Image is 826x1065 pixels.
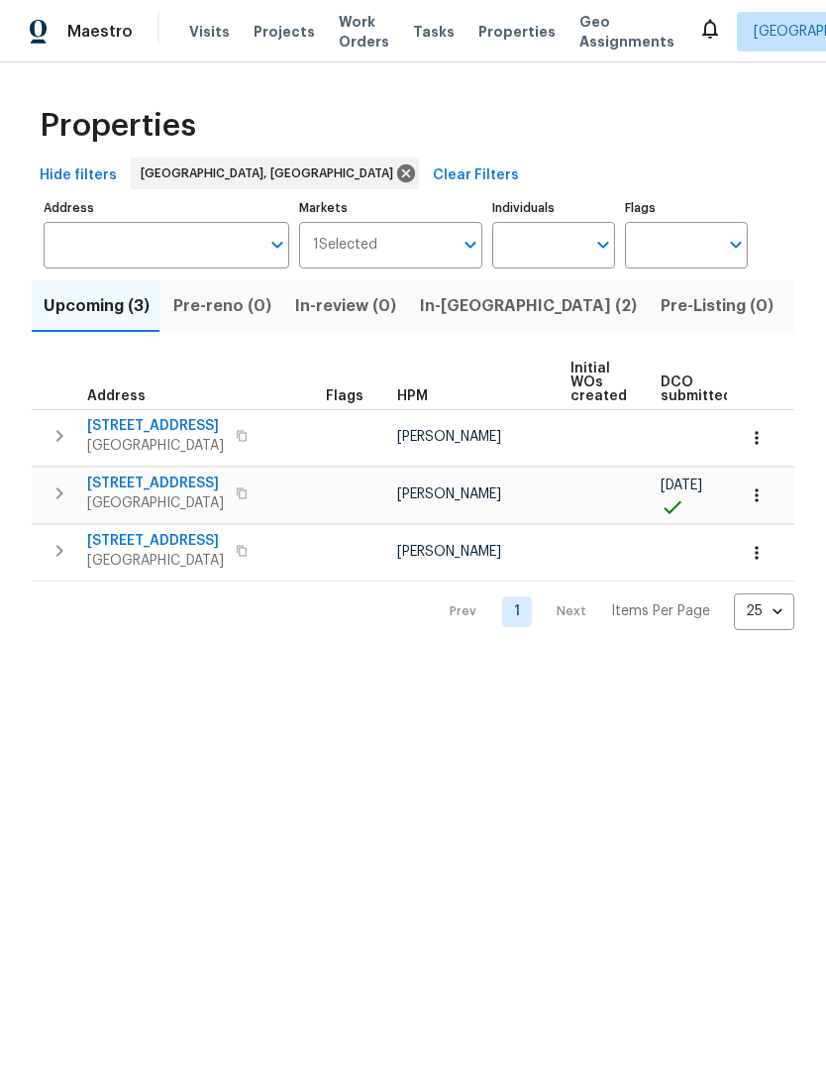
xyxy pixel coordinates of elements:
span: [STREET_ADDRESS] [87,474,224,493]
span: Work Orders [339,12,389,52]
span: [GEOGRAPHIC_DATA] [87,551,224,571]
p: Items Per Page [611,601,710,621]
button: Open [457,231,484,259]
span: DCO submitted [661,375,732,403]
span: [STREET_ADDRESS] [87,531,224,551]
span: [PERSON_NAME] [397,487,501,501]
span: Visits [189,22,230,42]
div: 25 [734,586,794,637]
span: Hide filters [40,163,117,188]
span: Tasks [413,25,455,39]
span: Clear Filters [433,163,519,188]
span: Maestro [67,22,133,42]
span: Pre-reno (0) [173,292,271,320]
label: Markets [299,202,483,214]
span: [DATE] [661,479,702,492]
span: [GEOGRAPHIC_DATA] [87,493,224,513]
span: [PERSON_NAME] [397,430,501,444]
span: Address [87,389,146,403]
button: Open [722,231,750,259]
span: [PERSON_NAME] [397,545,501,559]
span: Geo Assignments [579,12,674,52]
button: Open [263,231,291,259]
label: Individuals [492,202,615,214]
span: Initial WOs created [570,362,627,403]
span: Upcoming (3) [44,292,150,320]
label: Flags [625,202,748,214]
a: Goto page 1 [502,596,532,627]
span: [GEOGRAPHIC_DATA] [87,436,224,456]
span: Projects [254,22,315,42]
span: 1 Selected [313,237,377,254]
span: [STREET_ADDRESS] [87,416,224,436]
button: Hide filters [32,158,125,194]
span: In-[GEOGRAPHIC_DATA] (2) [420,292,637,320]
span: Properties [40,116,196,136]
button: Clear Filters [425,158,527,194]
span: Flags [326,389,363,403]
span: HPM [397,389,428,403]
button: Open [589,231,617,259]
span: In-review (0) [295,292,396,320]
span: [GEOGRAPHIC_DATA], [GEOGRAPHIC_DATA] [141,163,401,183]
span: Properties [478,22,556,42]
span: Pre-Listing (0) [661,292,774,320]
nav: Pagination Navigation [431,593,794,630]
div: [GEOGRAPHIC_DATA], [GEOGRAPHIC_DATA] [131,158,419,189]
label: Address [44,202,289,214]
